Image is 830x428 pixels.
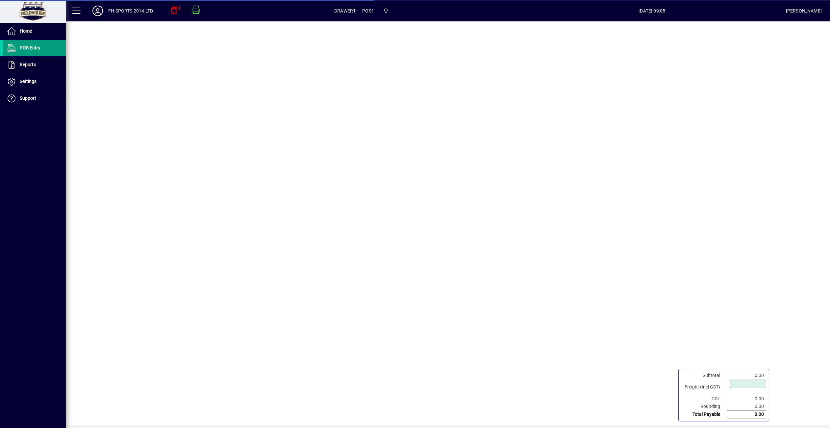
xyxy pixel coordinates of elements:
[518,6,786,16] span: [DATE] 09:05
[681,395,727,403] td: GST
[681,379,727,395] td: Freight (Incl GST)
[362,6,374,16] span: POS1
[681,411,727,418] td: Total Payable
[727,403,766,411] td: 0.00
[108,6,153,16] div: FH SPORTS 2014 LTD
[727,411,766,418] td: 0.00
[3,90,66,107] a: Support
[727,395,766,403] td: 0.00
[20,62,36,67] span: Reports
[786,6,822,16] div: [PERSON_NAME]
[727,372,766,379] td: 0.00
[3,73,66,90] a: Settings
[334,6,356,16] span: DRAWER1
[3,23,66,40] a: Home
[20,95,36,101] span: Support
[20,28,32,34] span: Home
[20,79,37,84] span: Settings
[3,57,66,73] a: Reports
[681,403,727,411] td: Rounding
[681,372,727,379] td: Subtotal
[87,5,108,17] button: Profile
[20,45,40,50] span: POS Entry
